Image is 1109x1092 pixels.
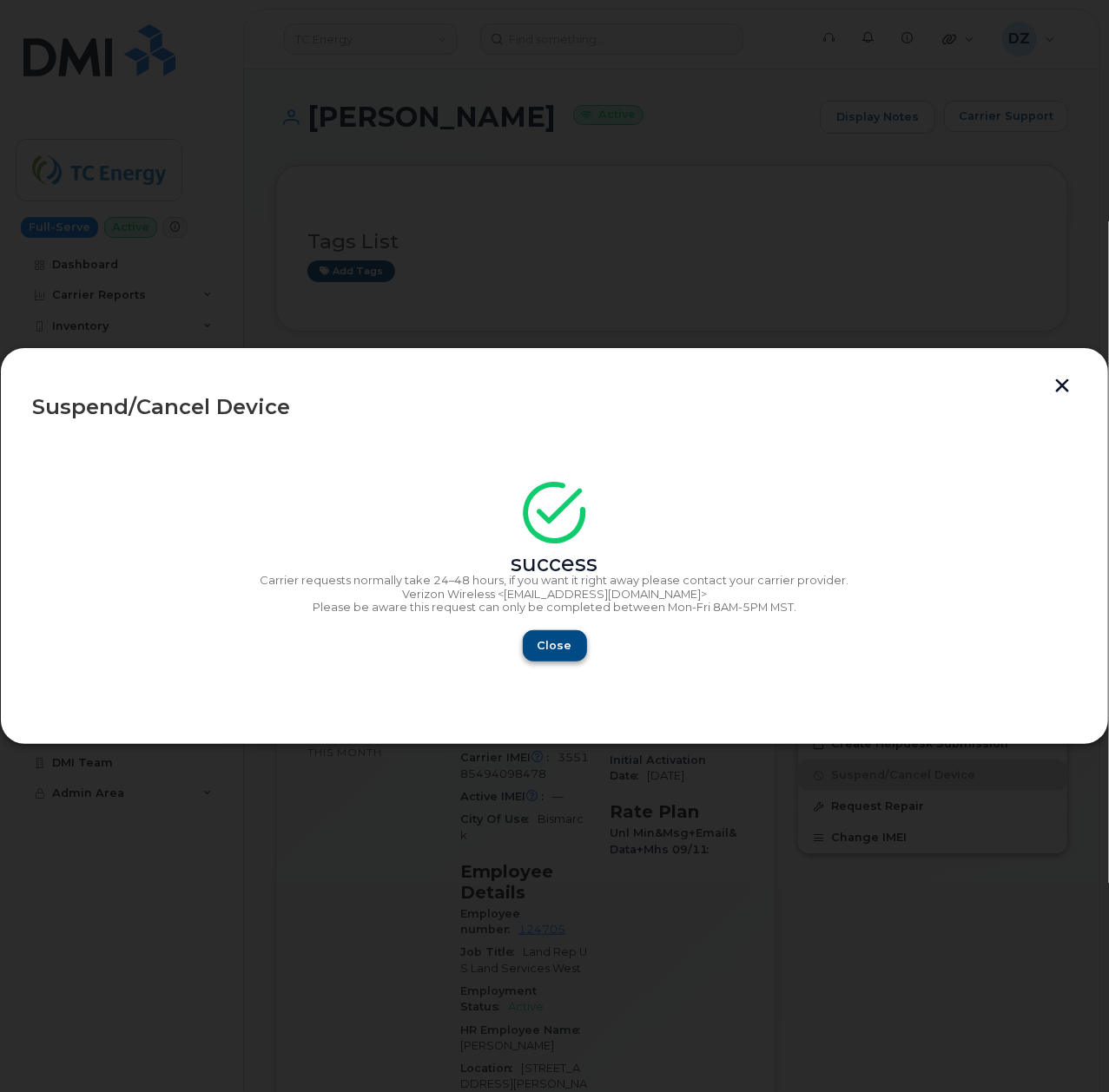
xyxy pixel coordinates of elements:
[32,557,1077,571] div: success
[1033,1016,1096,1079] iframe: Messenger Launcher
[523,630,587,661] button: Close
[538,637,572,654] span: Close
[32,574,1077,588] p: Carrier requests normally take 24–48 hours, if you want it right away please contact your carrier...
[32,397,1077,418] div: Suspend/Cancel Device
[32,588,1077,602] p: Verizon Wireless <[EMAIL_ADDRESS][DOMAIN_NAME]>
[32,601,1077,615] p: Please be aware this request can only be completed between Mon-Fri 8AM-5PM MST.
